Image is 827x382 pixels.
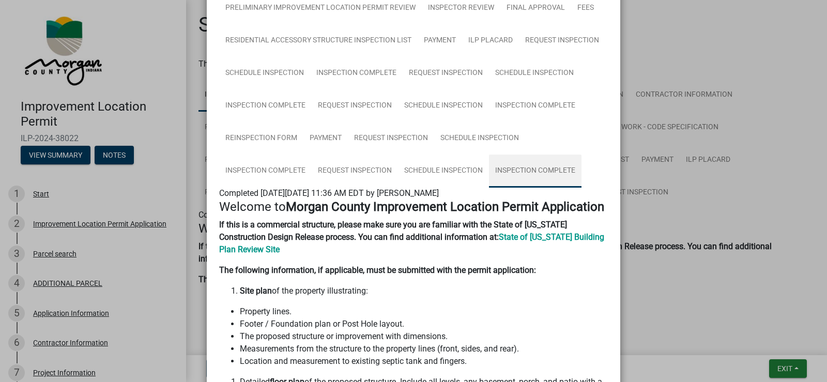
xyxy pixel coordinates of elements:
[489,57,580,90] a: Schedule Inspection
[312,89,398,123] a: Request Inspection
[489,155,581,188] a: Inspection Complete
[489,89,581,123] a: Inspection Complete
[219,57,310,90] a: Schedule Inspection
[219,188,439,198] span: Completed [DATE][DATE] 11:36 AM EDT by [PERSON_NAME]
[219,155,312,188] a: Inspection Complete
[219,122,303,155] a: Reinspection Form
[240,343,608,355] li: Measurements from the structure to the property lines (front, sides, and rear).
[219,232,604,254] a: State of [US_STATE] Building Plan Review Site
[312,155,398,188] a: Request Inspection
[403,57,489,90] a: Request Inspection
[219,265,536,275] strong: The following information, if applicable, must be submitted with the permit application:
[219,220,567,242] strong: If this is a commercial structure, please make sure you are familiar with the State of [US_STATE]...
[519,24,605,57] a: Request Inspection
[434,122,525,155] a: Schedule Inspection
[219,24,418,57] a: Residential Accessory Structure Inspection List
[462,24,519,57] a: ILP Placard
[219,89,312,123] a: Inspection Complete
[310,57,403,90] a: Inspection Complete
[286,200,604,214] strong: Morgan County Improvement Location Permit Application
[303,122,348,155] a: Payment
[418,24,462,57] a: Payment
[398,155,489,188] a: Schedule Inspection
[219,200,608,215] h4: Welcome to
[348,122,434,155] a: Request Inspection
[398,89,489,123] a: Schedule Inspection
[240,355,608,368] li: Location and measurement to existing septic tank and fingers.
[240,305,608,318] li: Property lines.
[240,318,608,330] li: Footer / Foundation plan or Post Hole layout.
[240,330,608,343] li: The proposed structure or improvement with dimensions.
[240,286,272,296] strong: Site plan
[240,285,608,297] li: of the property illustrating:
